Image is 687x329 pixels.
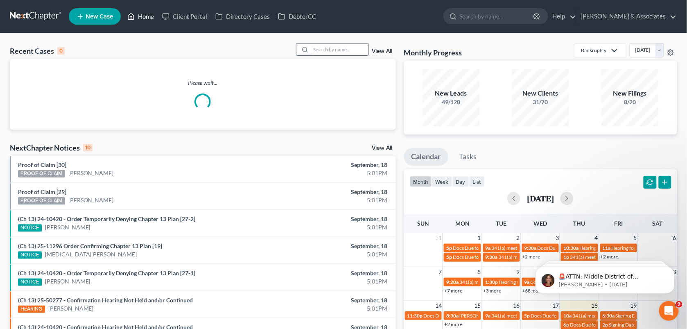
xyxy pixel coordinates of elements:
[18,170,65,178] div: PROOF OF CLAIM
[512,98,569,106] div: 31/70
[418,220,429,227] span: Sun
[446,313,459,319] span: 8:30a
[444,288,462,294] a: +7 more
[563,322,569,328] span: 6p
[601,89,659,98] div: New Filings
[524,313,530,319] span: 5p
[446,279,459,285] span: 9:20a
[45,250,137,258] a: [MEDICAL_DATA][PERSON_NAME]
[18,215,195,222] a: (Ch 13) 24-10420 - Order Temporarily Denying Chapter 13 Plan [27-2]
[18,188,66,195] a: Proof of Claim [29]
[18,161,66,168] a: Proof of Claim [30]
[453,245,520,251] span: Docs Due for [PERSON_NAME]
[18,251,42,259] div: NOTICE
[549,9,576,24] a: Help
[270,215,387,223] div: September, 18
[579,245,643,251] span: Hearing for [PERSON_NAME]
[522,288,543,294] a: +68 more
[486,254,498,260] span: 9:30a
[486,245,491,251] span: 9a
[270,242,387,250] div: September, 18
[603,313,615,319] span: 6:30a
[83,144,93,151] div: 10
[434,233,443,243] span: 31
[270,169,387,177] div: 5:01PM
[446,254,452,260] span: 5p
[474,301,482,311] span: 15
[614,220,623,227] span: Fri
[612,245,676,251] span: Hearing for [PERSON_NAME]
[10,143,93,153] div: NextChapter Notices
[516,233,521,243] span: 2
[45,223,90,231] a: [PERSON_NAME]
[555,233,560,243] span: 3
[270,277,387,286] div: 5:01PM
[563,245,579,251] span: 10:30a
[68,169,114,177] a: [PERSON_NAME]
[603,322,608,328] span: 2p
[512,89,569,98] div: New Clients
[484,288,502,294] a: +3 more
[444,321,462,327] a: +2 more
[446,245,452,251] span: 5p
[523,249,687,307] iframe: Intercom notifications message
[423,89,480,98] div: New Leads
[653,220,663,227] span: Sat
[477,267,482,277] span: 8
[513,301,521,311] span: 16
[522,254,540,260] a: +2 more
[123,9,158,24] a: Home
[57,47,65,55] div: 0
[274,9,320,24] a: DebtorCC
[18,270,195,276] a: (Ch 13) 24-10420 - Order Temporarily Denying Chapter 13 Plan [27-1]
[577,9,677,24] a: [PERSON_NAME] & Associates
[603,245,611,251] span: 11a
[270,196,387,204] div: 5:01PM
[452,148,484,166] a: Tasks
[158,9,211,24] a: Client Portal
[423,98,480,106] div: 49/120
[633,233,638,243] span: 5
[524,245,537,251] span: 9:30a
[672,233,677,243] span: 6
[531,313,599,319] span: Docs Due for [PERSON_NAME]
[311,43,368,55] input: Search by name...
[563,313,572,319] span: 10a
[477,233,482,243] span: 1
[270,250,387,258] div: 5:01PM
[496,220,507,227] span: Tue
[86,14,113,20] span: New Case
[453,254,520,260] span: Docs Due for [PERSON_NAME]
[516,267,521,277] span: 9
[211,9,274,24] a: Directory Cases
[68,196,114,204] a: [PERSON_NAME]
[486,313,491,319] span: 9a
[676,301,682,308] span: 9
[574,220,585,227] span: Thu
[18,297,193,304] a: (Ch 13) 25-50277 - Confirmation Hearing Not Held and/or Continued
[581,47,606,54] div: Bankruptcy
[270,269,387,277] div: September, 18
[404,148,448,166] a: Calendar
[455,220,470,227] span: Mon
[372,48,393,54] a: View All
[10,79,396,87] p: Please wait...
[18,306,45,313] div: HEARING
[459,279,538,285] span: 341(a) meeting for [PERSON_NAME]
[460,9,535,24] input: Search by name...
[18,279,42,286] div: NOTICE
[410,176,432,187] button: month
[270,188,387,196] div: September, 18
[499,254,578,260] span: 341(a) meeting for [PERSON_NAME]
[538,245,630,251] span: Docs Due for [US_STATE][PERSON_NAME]
[270,304,387,313] div: 5:01PM
[18,242,162,249] a: (Ch 13) 25-11296 Order Confirming Chapter 13 Plan [19]
[45,277,90,286] a: [PERSON_NAME]
[534,220,547,227] span: Wed
[594,233,599,243] span: 4
[469,176,485,187] button: list
[48,304,94,313] a: [PERSON_NAME]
